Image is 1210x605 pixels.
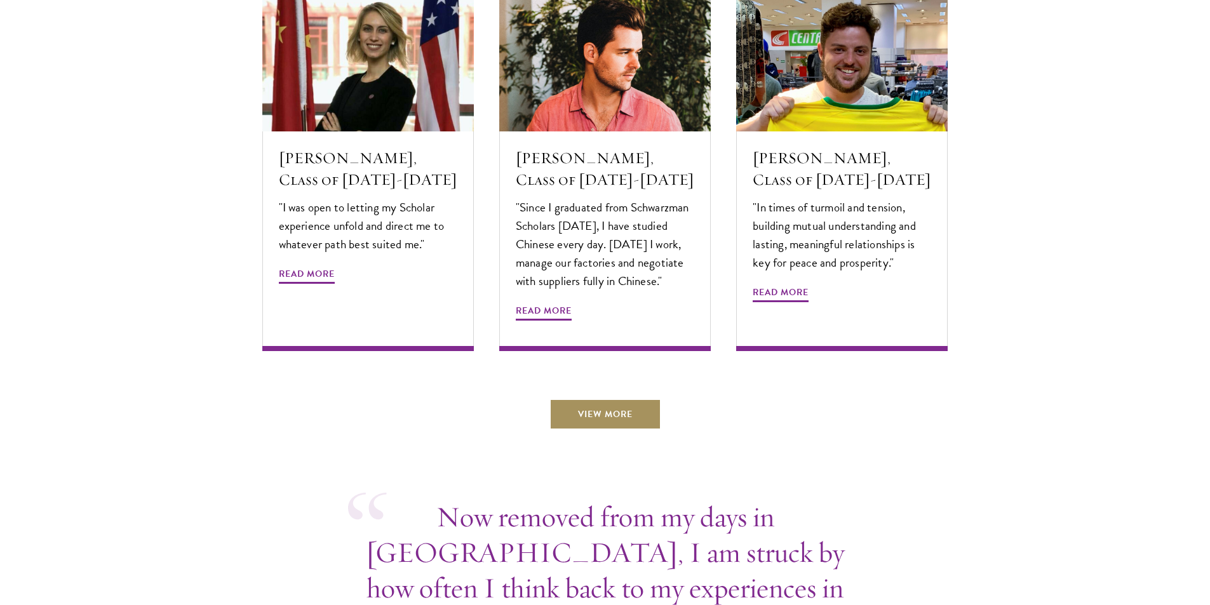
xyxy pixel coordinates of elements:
span: Read More [753,284,809,304]
span: Read More [516,303,572,322]
h5: [PERSON_NAME], Class of [DATE]-[DATE] [516,147,694,190]
p: "In times of turmoil and tension, building mutual understanding and lasting, meaningful relations... [753,198,931,272]
span: Read More [279,266,335,286]
a: View More [549,399,661,429]
p: "I was open to letting my Scholar experience unfold and direct me to whatever path best suited me." [279,198,457,253]
h5: [PERSON_NAME], Class of [DATE]-[DATE] [753,147,931,190]
h5: [PERSON_NAME], Class of [DATE]-[DATE] [279,147,457,190]
p: "Since I graduated from Schwarzman Scholars [DATE], I have studied Chinese every day. [DATE] I wo... [516,198,694,290]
